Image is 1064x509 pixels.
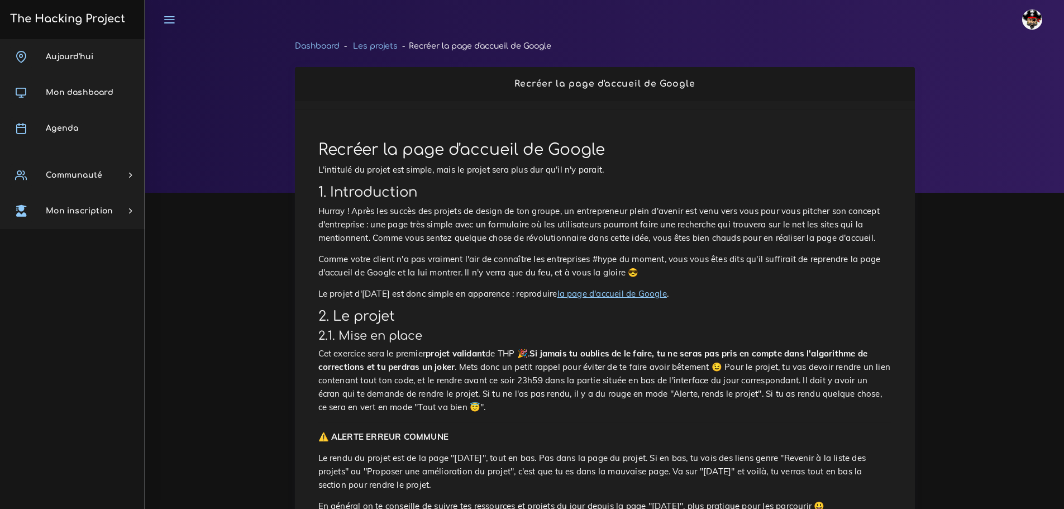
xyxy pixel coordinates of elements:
[318,141,891,160] h1: Recréer la page d'accueil de Google
[318,253,891,279] p: Comme votre client n'a pas vraiment l'air de connaître les entreprises #hype du moment, vous vous...
[7,13,125,25] h3: The Hacking Project
[295,42,340,50] a: Dashboard
[398,39,551,53] li: Recréer la page d'accueil de Google
[318,308,891,325] h2: 2. Le projet
[353,42,398,50] a: Les projets
[46,124,78,132] span: Agenda
[46,171,102,179] span: Communauté
[318,163,891,177] p: L'intitulé du projet est simple, mais le projet sera plus dur qu'il n'y parait.
[307,79,903,89] h2: Recréer la page d'accueil de Google
[318,348,867,372] strong: Si jamais tu oublies de le faire, tu ne seras pas pris en compte dans l'algorithme de corrections...
[318,184,891,201] h2: 1. Introduction
[1022,9,1042,30] img: avatar
[318,329,891,343] h3: 2.1. Mise en place
[426,348,485,359] strong: projet validant
[557,288,667,299] a: la page d'accueil de Google
[46,53,93,61] span: Aujourd'hui
[46,88,113,97] span: Mon dashboard
[318,204,891,245] p: Hurray ! Après les succès des projets de design de ton groupe, un entrepreneur plein d'avenir est...
[46,207,113,215] span: Mon inscription
[318,451,891,492] p: Le rendu du projet est de la page "[DATE]", tout en bas. Pas dans la page du projet. Si en bas, t...
[318,287,891,301] p: Le projet d'[DATE] est donc simple en apparence : reproduire .
[318,347,891,414] p: Cet exercice sera le premier de THP 🎉. . Mets donc un petit rappel pour éviter de te faire avoir ...
[318,431,449,442] strong: ⚠️ ALERTE ERREUR COMMUNE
